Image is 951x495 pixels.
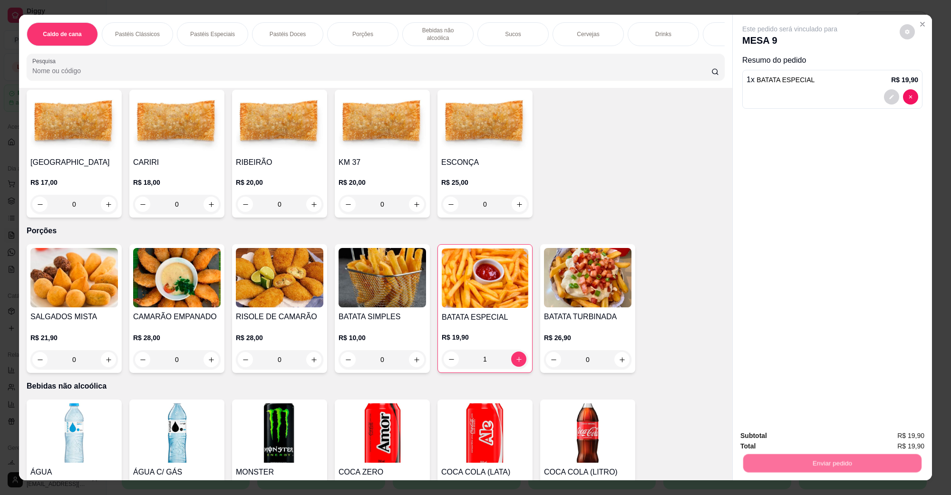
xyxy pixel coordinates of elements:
[30,466,118,478] h4: ÁGUA
[505,30,521,38] p: Sucos
[544,248,631,307] img: product-image
[306,352,321,367] button: increase-product-quantity
[101,352,116,367] button: increase-product-quantity
[133,94,221,153] img: product-image
[27,225,725,237] p: Porções
[442,312,528,323] h4: BATATA ESPECIAL
[441,157,529,168] h4: ESCONÇA
[270,30,306,38] p: Pastéis Doces
[133,333,221,343] p: R$ 28,00
[544,333,631,343] p: R$ 26,90
[442,333,528,342] p: R$ 19,90
[441,94,529,153] img: product-image
[441,466,529,478] h4: COCA COLA (LATA)
[444,352,459,367] button: decrease-product-quantity
[30,333,118,343] p: R$ 21,90
[133,248,221,307] img: product-image
[339,311,426,323] h4: BATATA SIMPLES
[742,24,837,34] p: Este pedido será vinculado para
[32,57,59,65] label: Pesquisa
[133,403,221,463] img: product-image
[236,311,323,323] h4: RISOLE DE CAMARÃO
[339,333,426,343] p: R$ 10,00
[115,30,160,38] p: Pastéis Clássicos
[352,30,373,38] p: Porções
[544,311,631,323] h4: BATATA TURBINADA
[339,178,426,187] p: R$ 20,00
[236,248,323,307] img: product-image
[903,89,918,105] button: decrease-product-quantity
[133,466,221,478] h4: ÁGUA C/ GÁS
[742,55,922,66] p: Resumo do pedido
[410,27,466,42] p: Bebidas não alcoólica
[30,248,118,307] img: product-image
[409,352,424,367] button: increase-product-quantity
[655,30,671,38] p: Drinks
[757,76,815,84] span: BATATA ESPECIAL
[135,197,150,212] button: decrease-product-quantity
[30,178,118,187] p: R$ 17,00
[577,30,599,38] p: Cervejas
[884,89,899,105] button: decrease-product-quantity
[32,352,48,367] button: decrease-product-quantity
[30,157,118,168] h4: [GEOGRAPHIC_DATA]
[27,381,725,392] p: Bebidas não alcoólica
[546,352,561,367] button: decrease-product-quantity
[133,178,221,187] p: R$ 18,00
[891,75,918,85] p: R$ 19,90
[236,466,323,478] h4: MONSTER
[339,466,426,478] h4: COCA ZERO
[441,403,529,463] img: product-image
[900,24,915,39] button: decrease-product-quantity
[743,454,922,472] button: Enviar pedido
[544,466,631,478] h4: COCA COLA (LITRO)
[544,403,631,463] img: product-image
[30,311,118,323] h4: SALGADOS MISTA
[238,352,253,367] button: decrease-product-quantity
[236,178,323,187] p: R$ 20,00
[204,197,219,212] button: increase-product-quantity
[236,403,323,463] img: product-image
[915,17,930,32] button: Close
[236,94,323,153] img: product-image
[133,157,221,168] h4: CARIRI
[441,178,529,187] p: R$ 25,00
[43,30,81,38] p: Caldo de cana
[30,403,118,463] img: product-image
[742,34,837,47] p: MESA 9
[614,352,630,367] button: increase-product-quantity
[30,94,118,153] img: product-image
[190,30,235,38] p: Pastéis Especiais
[32,66,711,76] input: Pesquisa
[133,311,221,323] h4: CAMARÃO EMPANADO
[442,248,528,308] img: product-image
[339,403,426,463] img: product-image
[339,157,426,168] h4: KM 37
[339,94,426,153] img: product-image
[511,352,526,367] button: increase-product-quantity
[339,248,426,307] img: product-image
[747,74,815,86] p: 1 x
[236,157,323,168] h4: RIBEIRÃO
[236,333,323,343] p: R$ 28,00
[204,352,219,367] button: increase-product-quantity
[135,352,150,367] button: decrease-product-quantity
[340,352,356,367] button: decrease-product-quantity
